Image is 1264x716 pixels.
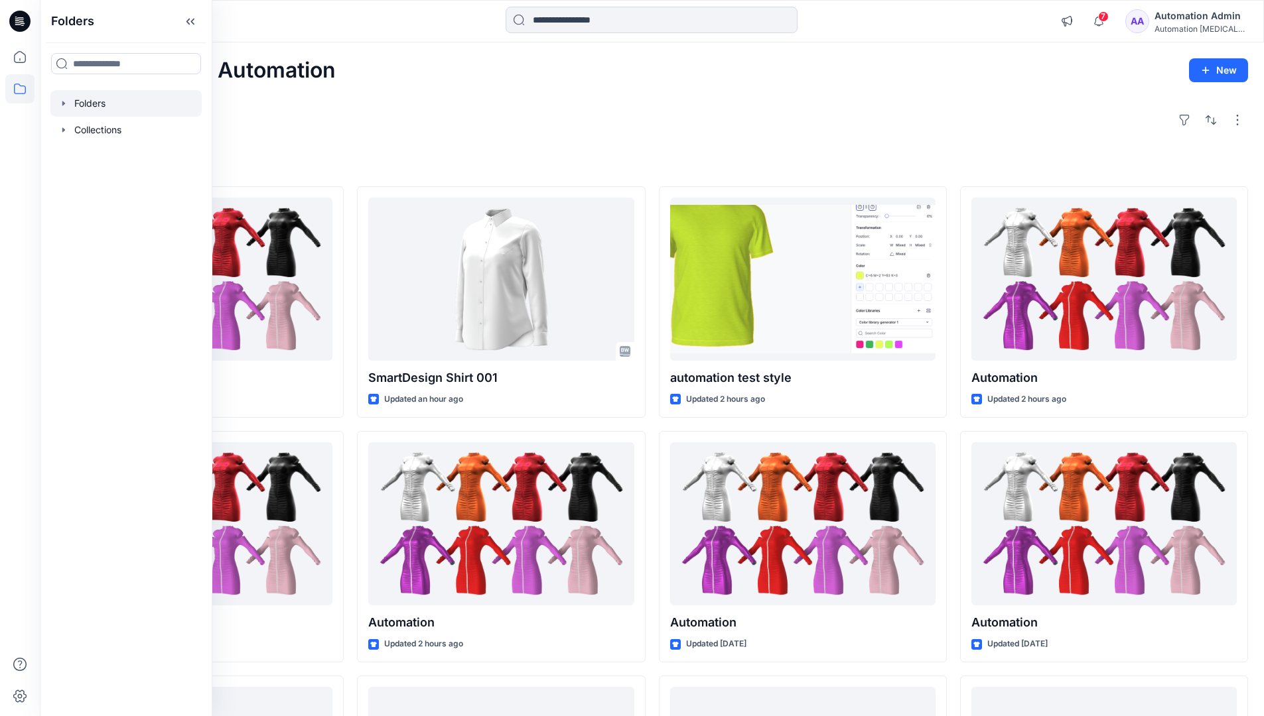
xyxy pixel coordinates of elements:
[686,637,746,651] p: Updated [DATE]
[1155,8,1247,24] div: Automation Admin
[56,157,1248,173] h4: Styles
[670,369,936,387] p: automation test style
[670,442,936,606] a: Automation
[987,392,1066,406] p: Updated 2 hours ago
[368,369,634,387] p: SmartDesign Shirt 001
[384,392,463,406] p: Updated an hour ago
[686,392,765,406] p: Updated 2 hours ago
[368,613,634,632] p: Automation
[971,369,1237,387] p: Automation
[384,637,463,651] p: Updated 2 hours ago
[1155,24,1247,34] div: Automation [MEDICAL_DATA]...
[1189,58,1248,82] button: New
[987,637,1048,651] p: Updated [DATE]
[971,198,1237,361] a: Automation
[368,198,634,361] a: SmartDesign Shirt 001
[971,613,1237,632] p: Automation
[670,613,936,632] p: Automation
[971,442,1237,606] a: Automation
[1098,11,1109,22] span: 7
[670,198,936,361] a: automation test style
[1125,9,1149,33] div: AA
[368,442,634,606] a: Automation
